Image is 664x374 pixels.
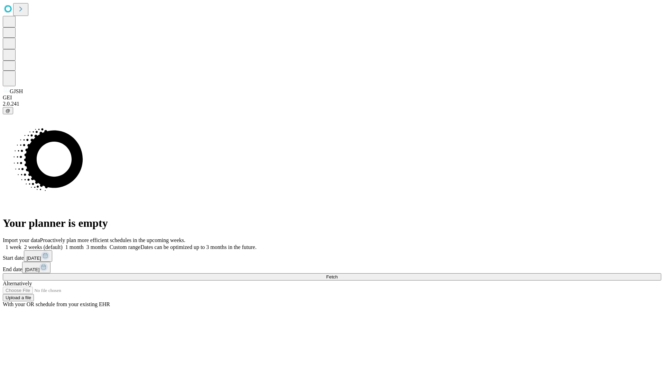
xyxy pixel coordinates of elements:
div: End date [3,262,661,273]
span: Proactively plan more efficient schedules in the upcoming weeks. [40,237,185,243]
button: [DATE] [24,250,52,262]
h1: Your planner is empty [3,217,661,230]
span: Import your data [3,237,40,243]
button: @ [3,107,13,114]
button: Upload a file [3,294,34,301]
span: GJSH [10,88,23,94]
span: With your OR schedule from your existing EHR [3,301,110,307]
span: @ [6,108,10,113]
span: 1 month [65,244,84,250]
span: 2 weeks (default) [24,244,63,250]
button: Fetch [3,273,661,280]
span: Alternatively [3,280,32,286]
span: Fetch [326,274,338,279]
span: 1 week [6,244,21,250]
div: 2.0.241 [3,101,661,107]
button: [DATE] [22,262,50,273]
div: Start date [3,250,661,262]
span: 3 months [86,244,107,250]
span: [DATE] [25,267,39,272]
span: [DATE] [27,256,41,261]
span: Custom range [110,244,140,250]
span: Dates can be optimized up to 3 months in the future. [140,244,256,250]
div: GEI [3,95,661,101]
